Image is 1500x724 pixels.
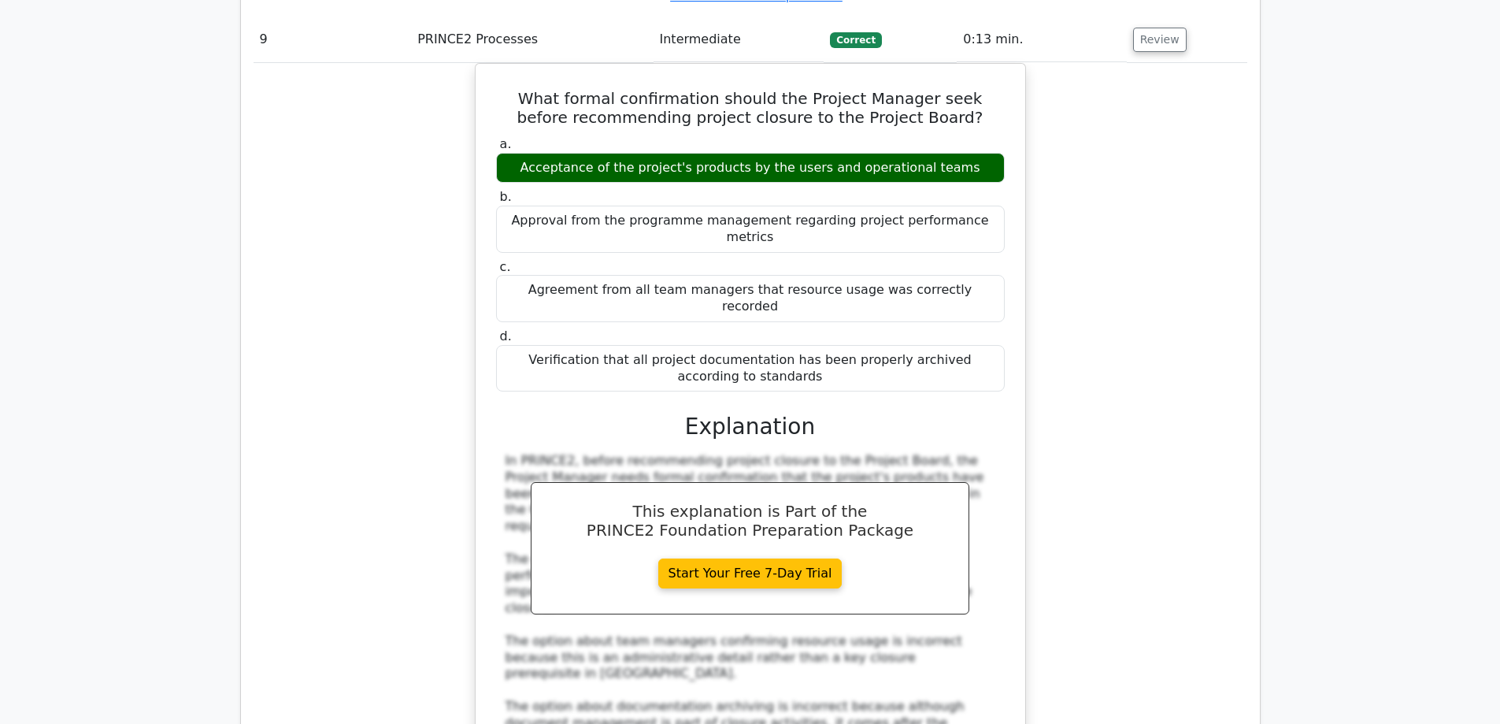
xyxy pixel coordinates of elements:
[496,275,1005,322] div: Agreement from all team managers that resource usage was correctly recorded
[496,345,1005,392] div: Verification that all project documentation has been properly archived according to standards
[496,153,1005,184] div: Acceptance of the project's products by the users and operational teams
[500,189,512,204] span: b.
[654,17,824,62] td: Intermediate
[500,136,512,151] span: a.
[1133,28,1187,52] button: Review
[411,17,653,62] td: PRINCE2 Processes
[500,259,511,274] span: c.
[658,559,843,588] a: Start Your Free 7-Day Trial
[254,17,412,62] td: 9
[494,89,1006,127] h5: What formal confirmation should the Project Manager seek before recommending project closure to t...
[506,414,995,440] h3: Explanation
[957,17,1126,62] td: 0:13 min.
[500,329,512,343] span: d.
[496,206,1005,253] div: Approval from the programme management regarding project performance metrics
[830,32,881,48] span: Correct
